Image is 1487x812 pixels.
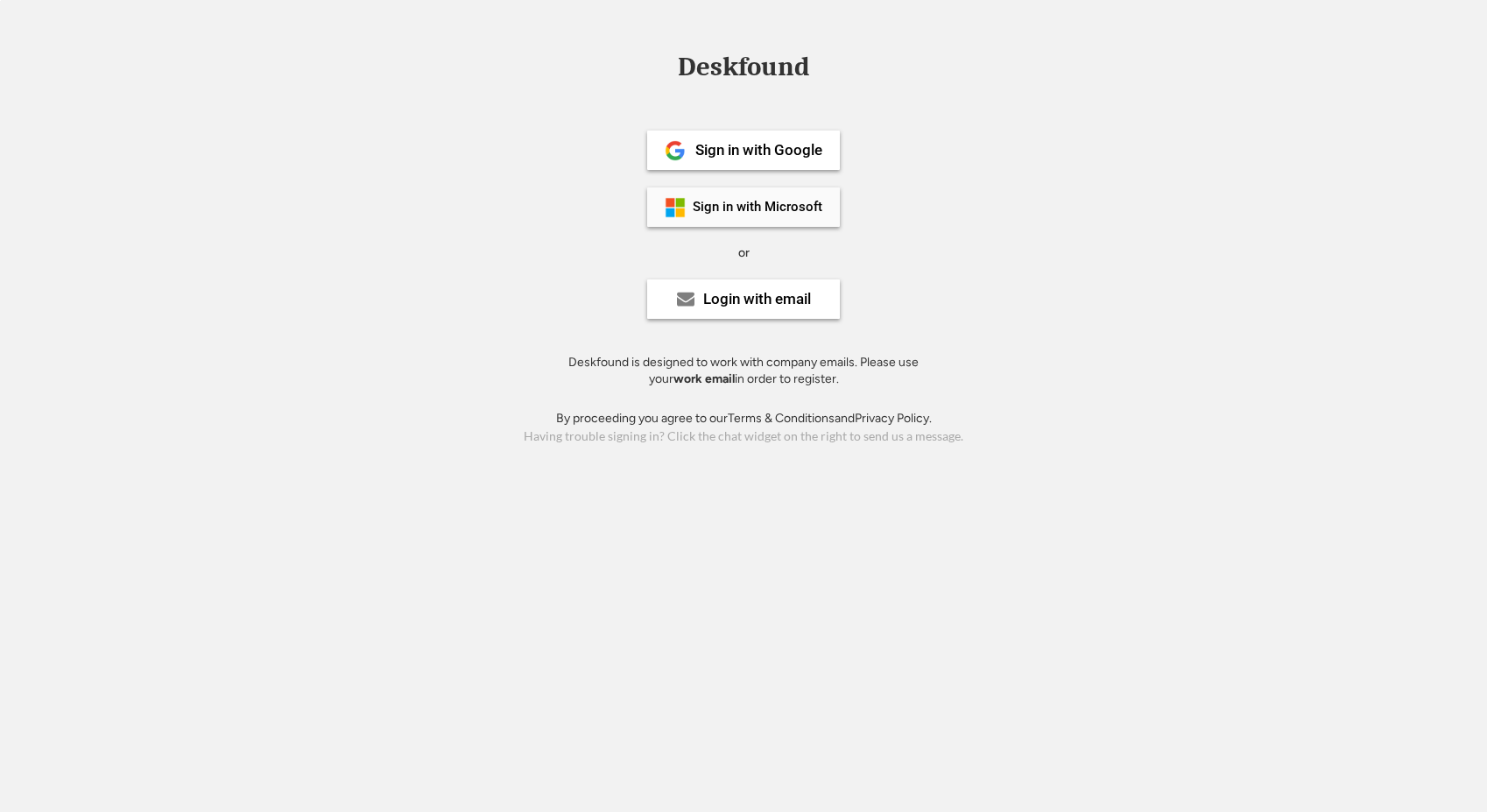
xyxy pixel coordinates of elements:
div: Deskfound is designed to work with company emails. Please use your in order to register. [546,354,941,388]
img: ms-symbollockup_mssymbol_19.png [665,197,686,218]
div: Sign in with Google [695,143,822,158]
div: Login with email [703,292,811,307]
a: Privacy Policy. [855,411,932,426]
strong: work email [673,371,735,386]
div: Sign in with Microsoft [693,201,822,214]
div: or [738,244,750,262]
img: 1024px-Google__G__Logo.svg.png [665,140,686,161]
div: Deskfound [669,53,818,81]
a: Terms & Conditions [728,411,835,426]
div: By proceeding you agree to our and [556,410,932,427]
